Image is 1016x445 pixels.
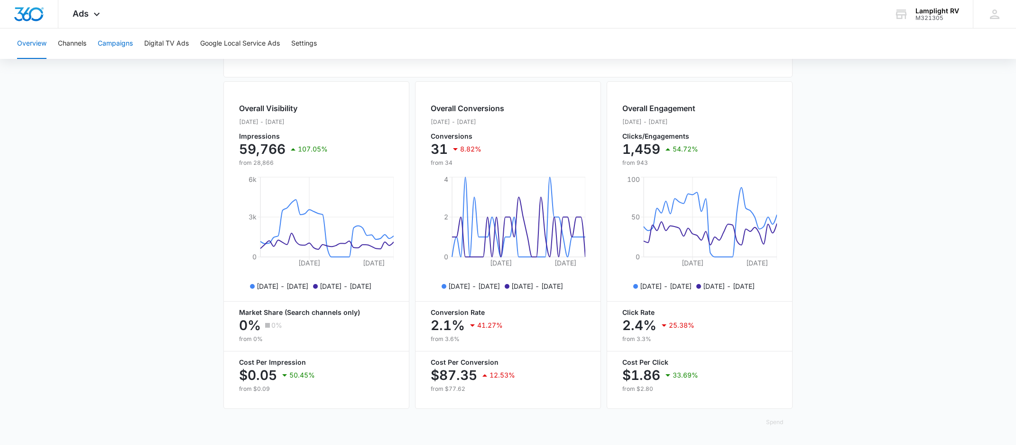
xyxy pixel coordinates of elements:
div: account name [915,7,959,15]
p: [DATE] - [DATE] [320,281,371,291]
p: Cost Per Impression [239,359,394,366]
p: [DATE] - [DATE] [511,281,563,291]
div: account id [915,15,959,21]
h2: Overall Visibility [239,103,328,114]
p: [DATE] - [DATE] [640,281,692,291]
p: Impressions [239,133,328,140]
p: 2.4% [622,318,656,333]
p: Clicks/Engagements [622,133,698,140]
tspan: [DATE] [554,259,576,267]
p: [DATE] - [DATE] [431,118,504,126]
p: from 3.3% [622,335,777,343]
p: 33.69% [673,372,698,379]
button: Google Local Service Ads [200,28,280,59]
p: 25.38% [669,322,694,329]
button: Overview [17,28,46,59]
tspan: 3k [249,213,257,221]
p: 107.05% [298,146,328,152]
p: from $0.09 [239,385,394,393]
p: Conversions [431,133,504,140]
tspan: [DATE] [746,259,768,267]
p: Cost Per Conversion [431,359,585,366]
button: Settings [291,28,317,59]
p: Conversion Rate [431,309,585,316]
p: $87.35 [431,368,477,383]
p: [DATE] - [DATE] [257,281,308,291]
p: 0% [271,322,282,329]
tspan: 50 [631,213,640,221]
button: Channels [58,28,86,59]
p: from 943 [622,159,698,167]
p: Click Rate [622,309,777,316]
h2: Overall Engagement [622,103,698,114]
tspan: 2 [444,213,448,221]
p: 0% [239,318,261,333]
p: 2.1% [431,318,465,333]
p: 12.53% [490,372,515,379]
p: [DATE] - [DATE] [622,118,698,126]
p: from 3.6% [431,335,585,343]
tspan: 100 [627,175,640,183]
p: $0.05 [239,368,277,383]
p: 1,459 [622,142,660,157]
tspan: 0 [444,253,448,261]
tspan: [DATE] [490,259,512,267]
button: Spend [757,411,793,434]
tspan: 4 [444,175,448,183]
tspan: [DATE] [298,259,320,267]
p: 54.72% [673,146,698,152]
tspan: 0 [252,253,257,261]
h2: Overall Conversions [431,103,504,114]
span: Ads [73,9,89,19]
p: from $2.80 [622,385,777,393]
p: 8.82% [460,146,481,152]
p: [DATE] - [DATE] [239,118,328,126]
tspan: [DATE] [682,259,703,267]
p: 31 [431,142,448,157]
p: from 28,866 [239,159,328,167]
p: [DATE] - [DATE] [448,281,500,291]
tspan: 6k [249,175,257,183]
p: Cost Per Click [622,359,777,366]
p: Market Share (Search channels only) [239,309,394,316]
p: $1.86 [622,368,660,383]
p: from $77.62 [431,385,585,393]
button: Digital TV Ads [144,28,189,59]
tspan: [DATE] [363,259,385,267]
p: 41.27% [477,322,503,329]
p: from 34 [431,159,504,167]
p: 59,766 [239,142,286,157]
p: 50.45% [289,372,315,379]
tspan: 0 [636,253,640,261]
button: Campaigns [98,28,133,59]
p: from 0% [239,335,394,343]
p: [DATE] - [DATE] [703,281,755,291]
